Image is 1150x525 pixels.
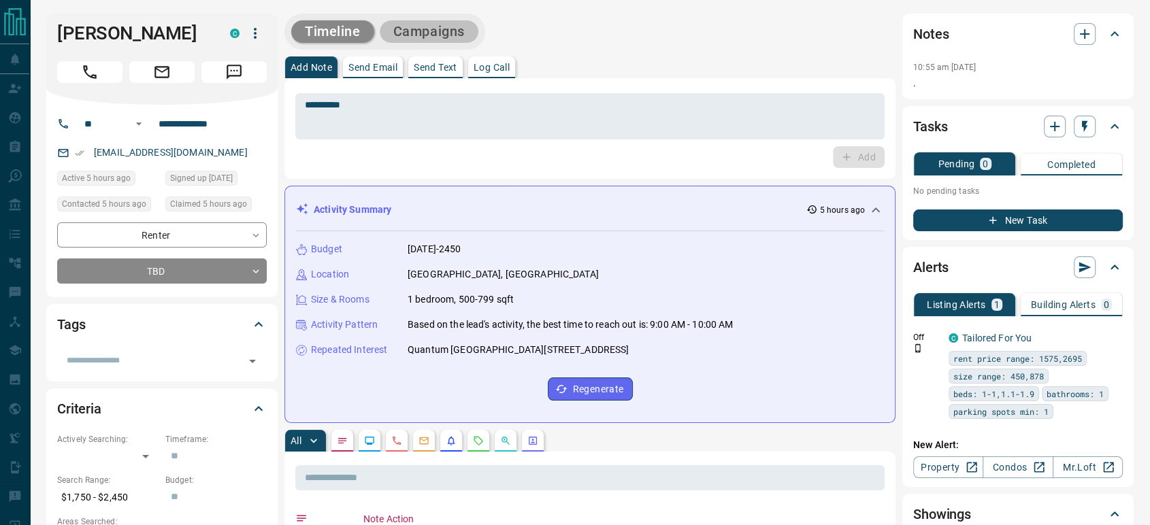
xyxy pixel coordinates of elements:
p: All [291,436,301,445]
p: Repeated Interest [311,343,387,357]
p: Pending [938,159,974,169]
h1: [PERSON_NAME] [57,22,210,44]
p: Log Call [474,63,510,72]
span: Active 5 hours ago [62,171,131,185]
p: Activity Summary [314,203,391,217]
span: Email [129,61,195,83]
h2: Alerts [913,256,949,278]
div: Sat Aug 16 2025 [57,197,159,216]
h2: Notes [913,23,949,45]
svg: Agent Actions [527,435,538,446]
p: . [913,76,1123,90]
button: Campaigns [380,20,478,43]
h2: Criteria [57,398,101,420]
p: Off [913,331,940,343]
p: New Alert: [913,438,1123,452]
div: Tasks [913,110,1123,143]
p: 5 hours ago [820,204,865,216]
p: Activity Pattern [311,318,378,332]
p: 10:55 am [DATE] [913,63,976,72]
p: No pending tasks [913,181,1123,201]
div: condos.ca [949,333,958,343]
a: [EMAIL_ADDRESS][DOMAIN_NAME] [94,147,248,158]
p: Search Range: [57,474,159,486]
div: Alerts [913,251,1123,284]
div: Sat Aug 16 2025 [57,171,159,190]
a: Mr.Loft [1053,456,1123,478]
span: Call [57,61,122,83]
div: Sat Aug 02 2025 [165,171,267,190]
div: Criteria [57,392,267,425]
span: Claimed 5 hours ago [170,197,247,211]
p: 0 [1104,300,1109,309]
svg: Listing Alerts [446,435,457,446]
button: Open [243,352,262,371]
p: Based on the lead's activity, the best time to reach out is: 9:00 AM - 10:00 AM [408,318,733,332]
p: Quantum [GEOGRAPHIC_DATA][STREET_ADDRESS] [408,343,629,357]
span: parking spots min: 1 [953,405,1049,418]
svg: Emails [418,435,429,446]
svg: Requests [473,435,484,446]
span: rent price range: 1575,2695 [953,352,1082,365]
p: 0 [983,159,988,169]
button: Open [131,116,147,132]
svg: Opportunities [500,435,511,446]
p: Building Alerts [1031,300,1096,309]
p: Location [311,267,349,282]
p: Actively Searching: [57,433,159,445]
span: bathrooms: 1 [1047,387,1104,401]
div: condos.ca [230,29,240,38]
p: 1 bedroom, 500-799 sqft [408,292,514,307]
p: Timeframe: [165,433,267,445]
span: Signed up [DATE] [170,171,233,185]
p: [GEOGRAPHIC_DATA], [GEOGRAPHIC_DATA] [408,267,599,282]
p: Send Email [348,63,397,72]
div: Activity Summary5 hours ago [296,197,884,222]
svg: Calls [391,435,402,446]
h2: Tasks [913,116,947,137]
span: beds: 1-1,1.1-1.9 [953,387,1034,401]
a: Tailored For You [962,333,1032,343]
svg: Push Notification Only [913,343,923,353]
p: Size & Rooms [311,292,369,307]
div: Tags [57,308,267,341]
span: size range: 450,878 [953,369,1044,383]
svg: Lead Browsing Activity [364,435,375,446]
a: Property [913,456,983,478]
span: Message [201,61,267,83]
div: Renter [57,222,267,248]
p: Add Note [291,63,332,72]
button: New Task [913,209,1123,231]
p: Budget [311,242,342,256]
button: Timeline [291,20,374,43]
svg: Email Verified [75,148,84,158]
a: Condos [983,456,1053,478]
p: Send Text [414,63,457,72]
div: TBD [57,258,267,284]
p: Budget: [165,474,267,486]
div: Sat Aug 16 2025 [165,197,267,216]
h2: Tags [57,314,85,335]
p: Completed [1047,160,1096,169]
button: Regenerate [548,377,633,401]
p: $1,750 - $2,450 [57,486,159,509]
svg: Notes [337,435,348,446]
p: 1 [994,300,1000,309]
div: Notes [913,18,1123,50]
p: Listing Alerts [927,300,986,309]
h2: Showings [913,503,971,525]
span: Contacted 5 hours ago [62,197,146,211]
p: [DATE]-2450 [408,242,461,256]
